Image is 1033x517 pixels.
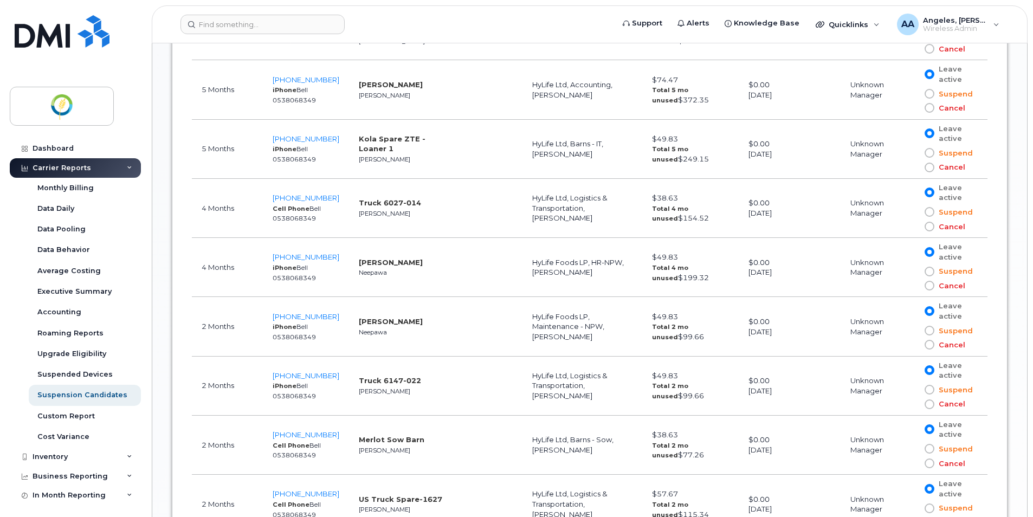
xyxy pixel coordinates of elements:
[273,205,321,223] small: Bell 0538068349
[739,60,841,119] td: $0.00
[934,242,974,262] span: Leave active
[934,479,974,499] span: Leave active
[273,134,339,143] span: [PHONE_NUMBER]
[841,357,915,416] td: Unknown Manager
[273,264,296,272] strong: iPhone
[934,183,974,203] span: Leave active
[934,458,965,469] span: Cancel
[522,60,642,119] td: HyLife Ltd, Accounting, [PERSON_NAME]
[748,267,831,277] div: [DATE]
[934,419,974,440] span: Leave active
[642,238,739,297] td: $49.83 $199.32
[934,207,973,217] span: Suspend
[273,501,309,508] strong: Cell Phone
[273,430,339,439] a: [PHONE_NUMBER]
[841,60,915,119] td: Unknown Manager
[359,134,425,153] strong: Kola Spare ZTE - Loaner 1
[273,86,316,104] small: Bell 0538068349
[273,371,339,380] a: [PHONE_NUMBER]
[192,120,263,179] td: 5 Months
[748,504,831,514] div: [DATE]
[522,238,642,297] td: HyLife Foods LP, HR-NPW, [PERSON_NAME]
[934,444,973,454] span: Suspend
[889,14,1007,35] div: Angeles, Armilyn
[934,503,973,513] span: Suspend
[748,386,831,396] div: [DATE]
[934,340,965,350] span: Cancel
[273,86,296,94] strong: iPhone
[652,442,688,460] strong: Total 2 mo unused
[934,222,965,232] span: Cancel
[273,489,339,498] a: [PHONE_NUMBER]
[934,64,974,84] span: Leave active
[739,120,841,179] td: $0.00
[359,198,421,207] strong: Truck 6027-014
[522,120,642,179] td: HyLife Ltd, Barns - IT, [PERSON_NAME]
[192,297,263,356] td: 2 Months
[739,357,841,416] td: $0.00
[273,75,339,84] span: [PHONE_NUMBER]
[522,297,642,356] td: HyLife Foods LP, Maintenance - NPW, [PERSON_NAME]
[359,376,421,385] strong: Truck 6147-022
[522,416,642,475] td: HyLife Ltd, Barns - Sow, [PERSON_NAME]
[748,149,831,159] div: [DATE]
[934,281,965,291] span: Cancel
[652,323,688,341] strong: Total 2 mo unused
[841,120,915,179] td: Unknown Manager
[359,328,387,336] small: Neepawa
[273,442,309,449] strong: Cell Phone
[359,37,425,45] small: [GEOGRAPHIC_DATA]
[841,297,915,356] td: Unknown Manager
[934,148,973,158] span: Suspend
[180,15,345,34] input: Find something...
[632,18,662,29] span: Support
[808,14,887,35] div: Quicklinks
[273,205,309,212] strong: Cell Phone
[652,27,688,45] strong: Total 7 mo unused
[934,385,973,395] span: Suspend
[273,312,339,321] a: [PHONE_NUMBER]
[273,193,339,202] a: [PHONE_NUMBER]
[734,18,799,29] span: Knowledge Base
[642,416,739,475] td: $38.63 $77.26
[192,357,263,416] td: 2 Months
[748,90,831,100] div: [DATE]
[923,24,988,33] span: Wireless Admin
[615,12,670,34] a: Support
[748,208,831,218] div: [DATE]
[359,317,423,326] strong: [PERSON_NAME]
[687,18,709,29] span: Alerts
[841,416,915,475] td: Unknown Manager
[359,447,410,454] small: [PERSON_NAME]
[273,323,316,341] small: Bell 0538068349
[652,86,688,104] strong: Total 5 mo unused
[359,258,423,267] strong: [PERSON_NAME]
[192,238,263,297] td: 4 Months
[359,387,410,395] small: [PERSON_NAME]
[273,253,339,261] span: [PHONE_NUMBER]
[642,179,739,238] td: $38.63 $154.52
[273,323,296,331] strong: iPhone
[359,435,424,444] strong: Merlot Sow Barn
[273,442,321,460] small: Bell 0538068349
[359,210,410,217] small: [PERSON_NAME]
[642,297,739,356] td: $49.83 $99.66
[717,12,807,34] a: Knowledge Base
[273,145,296,153] strong: iPhone
[739,416,841,475] td: $0.00
[934,44,965,54] span: Cancel
[934,162,965,172] span: Cancel
[748,327,831,337] div: [DATE]
[192,416,263,475] td: 2 Months
[652,264,688,282] strong: Total 4 mo unused
[273,264,316,282] small: Bell 0538068349
[642,60,739,119] td: $74.47 $372.35
[359,269,387,276] small: Neepawa
[934,266,973,276] span: Suspend
[192,60,263,119] td: 5 Months
[739,297,841,356] td: $0.00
